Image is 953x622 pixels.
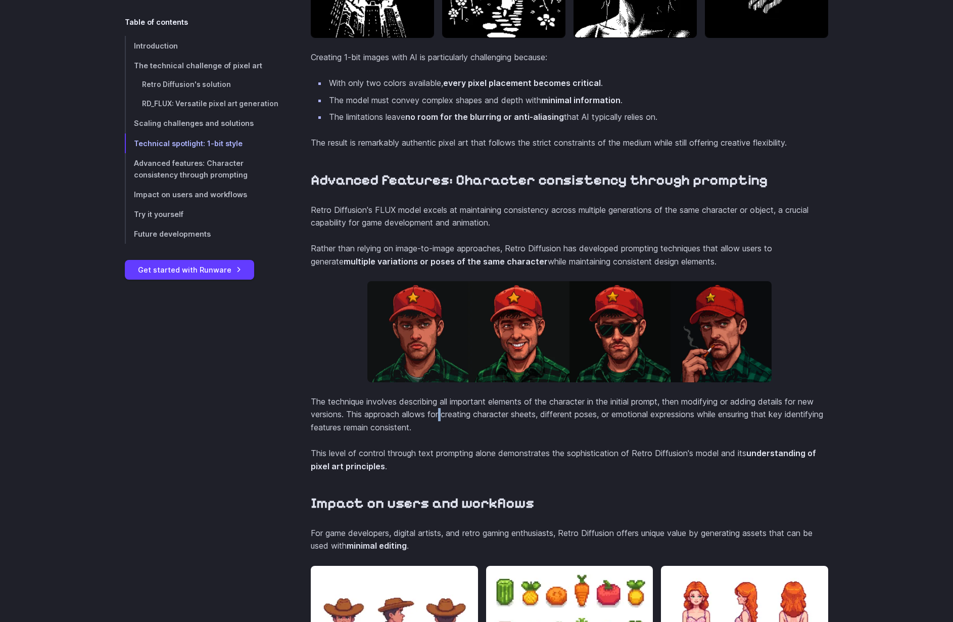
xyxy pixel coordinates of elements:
[125,153,278,185] a: Advanced features: Character consistency through prompting
[125,185,278,204] a: Impact on users and workflows
[125,95,278,114] a: RD_FLUX: Versatile pixel art generation
[311,495,534,512] a: Impact on users and workflows
[311,204,828,230] p: Retro Diffusion's FLUX model excels at maintaining consistency across multiple generations of the...
[327,111,828,124] li: The limitations leave that AI typically relies on.
[327,94,828,107] li: The model must convey complex shapes and depth with .
[125,260,254,280] a: Get started with Runware
[311,242,828,268] p: Rather than relying on image-to-image approaches, Retro Diffusion has developed prompting techniq...
[125,134,278,153] a: Technical spotlight: 1-bit style
[311,395,828,434] p: The technique involves describing all important elements of the character in the initial prompt, ...
[125,75,278,95] a: Retro Diffusion's solution
[311,51,828,64] p: Creating 1-bit images with AI is particularly challenging because:
[327,77,828,90] li: With only two colors available, .
[311,527,828,553] p: For game developers, digital artists, and retro gaming enthusiasts, Retro Diffusion offers unique...
[311,137,828,150] p: The result is remarkably authentic pixel art that follows the strict constraints of the medium wh...
[142,80,231,88] span: Retro Diffusion's solution
[541,95,621,105] strong: minimal information
[125,36,278,56] a: Introduction
[311,448,816,471] strong: understanding of pixel art principles
[142,100,278,108] span: RD_FLUX: Versatile pixel art generation
[347,541,407,551] strong: minimal editing
[134,190,247,199] span: Impact on users and workflows
[125,114,278,134] a: Scaling challenges and solutions
[367,281,772,382] img: a set of four pixel art portraits of a man wearing a red cap with a star, showing different facia...
[134,119,254,128] span: Scaling challenges and solutions
[134,61,262,70] span: The technical challenge of pixel art
[344,256,548,266] strong: multiple variations or poses of the same character
[125,16,188,28] span: Table of contents
[443,78,601,88] strong: every pixel placement becomes critical
[125,204,278,224] a: Try it yourself
[134,230,211,238] span: Future developments
[134,210,183,218] span: Try it yourself
[134,159,248,179] span: Advanced features: Character consistency through prompting
[125,224,278,244] a: Future developments
[125,56,278,75] a: The technical challenge of pixel art
[134,139,243,148] span: Technical spotlight: 1-bit style
[405,112,564,122] strong: no room for the blurring or anti-aliasing
[311,171,768,189] a: Advanced features: Character consistency through prompting
[134,41,178,50] span: Introduction
[311,447,828,473] p: This level of control through text prompting alone demonstrates the sophistication of Retro Diffu...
